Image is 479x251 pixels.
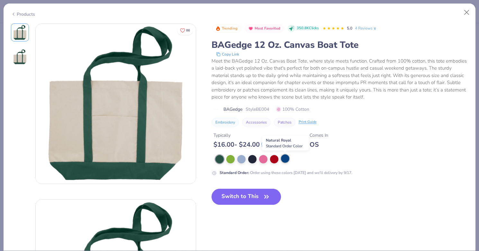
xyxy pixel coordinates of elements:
div: BAGedge 12 Oz. Canvas Boat Tote [212,39,468,51]
img: Front [12,25,28,40]
div: Comes In [310,132,328,139]
button: Close [461,6,473,19]
button: Like [177,26,193,35]
strong: Standard Order : [220,170,249,175]
span: Trending [222,27,238,30]
span: Standard Order Color [266,143,303,149]
a: 4 Reviews [355,25,377,31]
span: Most Favorited [255,27,280,30]
div: Meet the BAGedge 12 Oz. Canvas Boat Tote, where style meets function. Crafted from 100% cotton, t... [212,57,468,101]
div: $ 16.00 - $ 24.00 [213,141,266,149]
div: OS [310,141,328,149]
img: Trending sort [215,26,221,31]
button: Badge Button [245,24,284,33]
button: Accessories [242,118,271,127]
img: Front [36,24,196,184]
img: Most Favorited sort [248,26,253,31]
div: Order using these colors [DATE] and we’ll delivery by 9/17. [220,170,352,176]
img: brand logo [212,107,220,112]
div: Natural Royal [262,136,309,151]
div: 5.0 Stars [322,23,344,34]
span: 100% Cotton [276,106,309,113]
span: Style BE004 [246,106,269,113]
span: 86 [186,29,190,32]
span: BAGedge [223,106,242,113]
button: copy to clipboard [214,51,241,57]
span: 5.0 [347,26,352,31]
div: Typically [213,132,266,139]
button: Patches [274,118,295,127]
button: Switch to This [212,189,281,205]
img: Back [12,49,28,65]
span: 350.8K Clicks [297,26,319,31]
button: Embroidery [212,118,239,127]
div: Products [11,11,35,18]
div: Print Guide [299,119,317,125]
button: Badge Button [212,24,241,33]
